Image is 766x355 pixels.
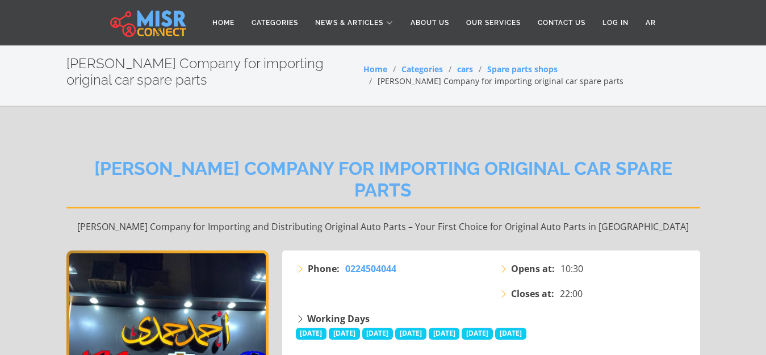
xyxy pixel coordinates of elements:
span: [DATE] [495,328,526,339]
strong: Phone: [308,262,340,275]
span: News & Articles [315,18,383,28]
a: Contact Us [529,12,594,34]
span: [DATE] [329,328,360,339]
a: Categories [401,64,443,74]
strong: Closes at: [511,287,554,300]
p: [PERSON_NAME] Company for Importing and Distributing Original Auto Parts – Your First Choice for ... [66,220,700,233]
a: Home [363,64,387,74]
a: Log in [594,12,637,34]
h2: [PERSON_NAME] Company for importing original car spare parts [66,158,700,209]
strong: Opens at: [511,262,555,275]
span: [DATE] [395,328,426,339]
span: 22:00 [560,287,583,300]
span: [DATE] [429,328,460,339]
span: [DATE] [296,328,327,339]
a: Categories [243,12,307,34]
img: main.misr_connect [110,9,186,37]
span: [DATE] [362,328,394,339]
li: [PERSON_NAME] Company for importing original car spare parts [363,75,623,87]
span: [DATE] [462,328,493,339]
h2: [PERSON_NAME] Company for importing original car spare parts [66,56,364,89]
a: Home [204,12,243,34]
a: News & Articles [307,12,402,34]
span: 10:30 [560,262,583,275]
a: Spare parts shops [487,64,558,74]
a: AR [637,12,664,34]
a: cars [457,64,473,74]
a: Our Services [458,12,529,34]
a: About Us [402,12,458,34]
a: 0224504044 [345,262,396,275]
strong: Working Days [307,312,370,325]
